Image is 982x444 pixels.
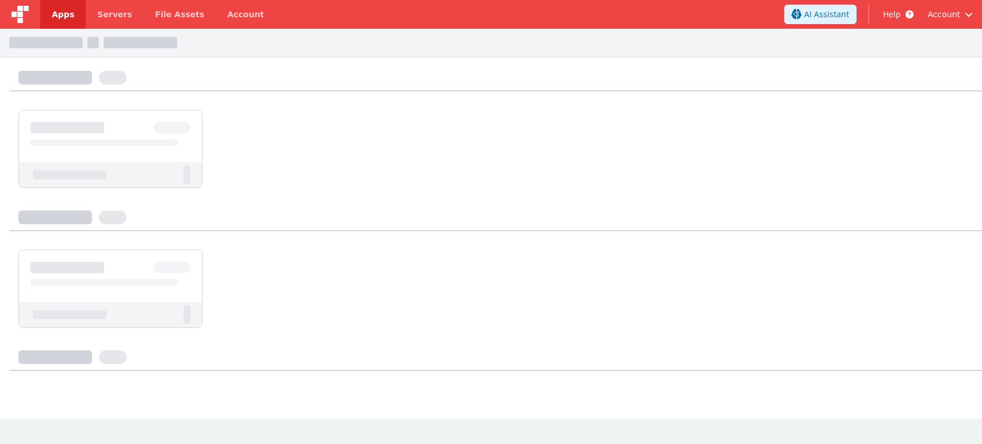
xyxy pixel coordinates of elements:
[927,9,960,20] span: Account
[784,5,857,24] button: AI Assistant
[52,9,74,20] span: Apps
[155,9,205,20] span: File Assets
[883,9,901,20] span: Help
[97,9,132,20] span: Servers
[927,9,973,20] button: Account
[804,9,849,20] span: AI Assistant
